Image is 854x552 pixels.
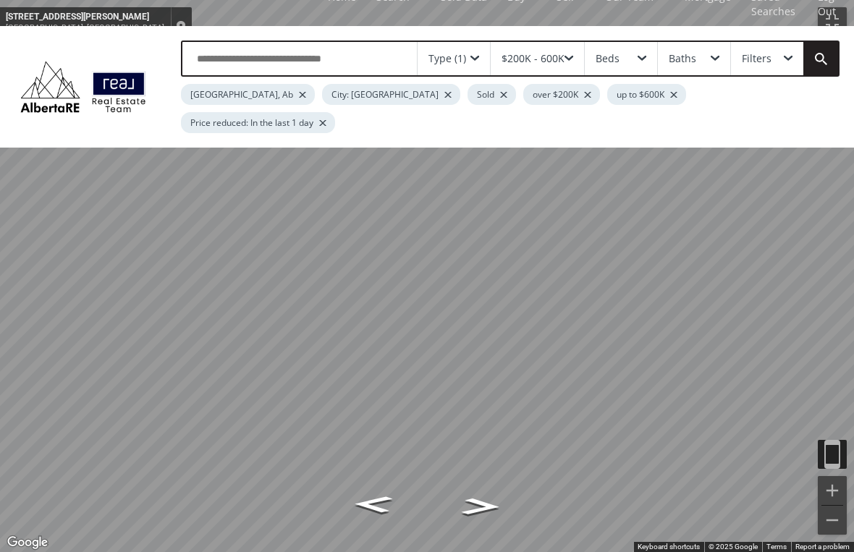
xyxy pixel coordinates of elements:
[523,84,600,105] div: over $200K
[502,54,565,64] div: $200K - 600K
[181,84,315,105] div: [GEOGRAPHIC_DATA], Ab
[468,84,516,105] div: Sold
[428,54,466,64] div: Type (1)
[596,54,620,64] div: Beds
[322,84,460,105] div: City: [GEOGRAPHIC_DATA]
[669,54,696,64] div: Baths
[14,58,152,115] img: Logo
[607,84,686,105] div: up to $600K
[445,494,517,519] path: Go North, Lucas Way NW
[742,54,771,64] div: Filters
[337,492,409,517] path: Go South, Lucas Way NW
[181,112,335,133] div: Price reduced: In the last 1 day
